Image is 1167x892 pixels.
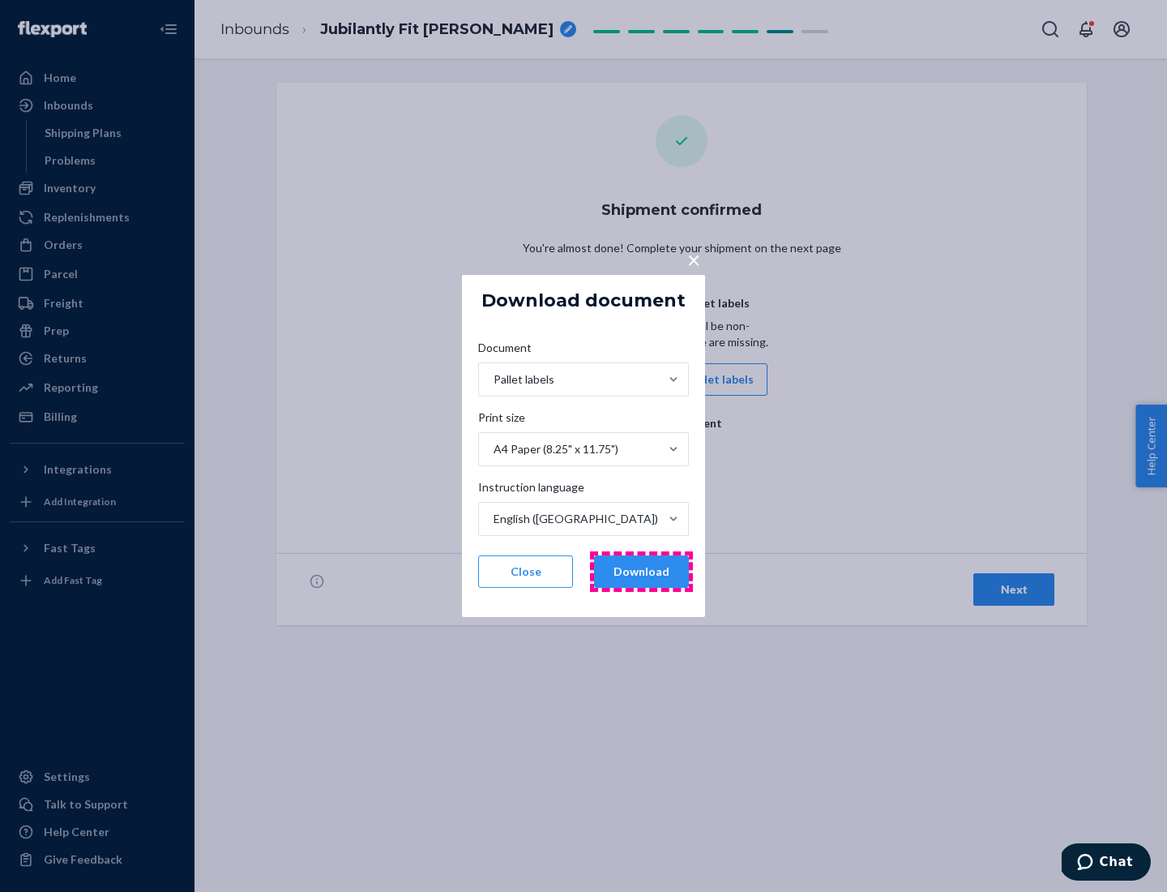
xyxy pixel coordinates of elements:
span: Print size [478,410,525,432]
span: Document [478,340,532,362]
span: Instruction language [478,479,584,502]
button: Download [594,555,689,588]
div: English ([GEOGRAPHIC_DATA]) [494,511,658,527]
div: Pallet labels [494,371,554,388]
input: Instruction languageEnglish ([GEOGRAPHIC_DATA]) [492,511,494,527]
span: × [687,246,700,273]
button: Close [478,555,573,588]
input: DocumentPallet labels [492,371,494,388]
iframe: Opens a widget where you can chat to one of our agents [1062,843,1151,884]
input: Print sizeA4 Paper (8.25" x 11.75") [492,441,494,457]
div: A4 Paper (8.25" x 11.75") [494,441,618,457]
h5: Download document [481,291,686,311]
